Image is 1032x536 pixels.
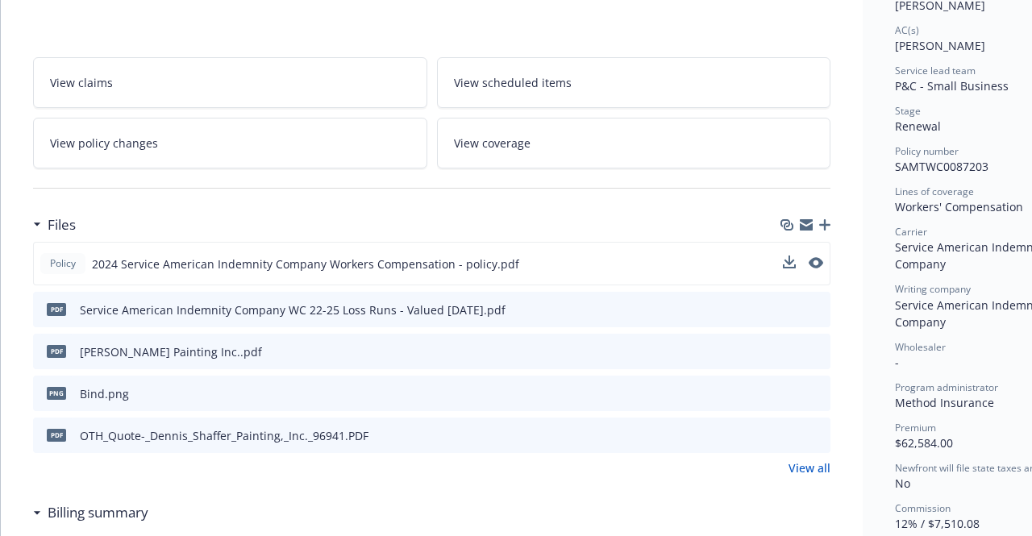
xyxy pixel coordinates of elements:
button: preview file [809,301,824,318]
span: Renewal [895,118,941,134]
span: Policy [47,256,79,271]
button: download file [784,427,797,444]
span: Wholesaler [895,340,946,354]
a: View policy changes [33,118,427,168]
span: View claims [50,74,113,91]
div: OTH_Quote-_Dennis_Shaffer_Painting,_Inc._96941.PDF [80,427,368,444]
span: Lines of coverage [895,185,974,198]
div: Bind.png [80,385,129,402]
span: png [47,387,66,399]
h3: Files [48,214,76,235]
span: Writing company [895,282,971,296]
div: Billing summary [33,502,148,523]
a: View claims [33,57,427,108]
span: Program administrator [895,380,998,394]
span: pdf [47,345,66,357]
span: 12% / $7,510.08 [895,516,980,531]
span: Policy number [895,144,959,158]
a: View all [789,459,830,476]
button: download file [784,301,797,318]
span: Stage [895,104,921,118]
button: download file [784,385,797,402]
span: Carrier [895,225,927,239]
span: [PERSON_NAME] [895,38,985,53]
span: View coverage [454,135,531,152]
button: preview file [809,427,824,444]
span: pdf [47,303,66,315]
button: download file [783,256,796,272]
span: 2024 Service American Indemnity Company Workers Compensation - policy.pdf [92,256,519,272]
div: [PERSON_NAME] Painting Inc..pdf [80,343,262,360]
span: Premium [895,421,936,434]
span: Commission [895,501,951,515]
h3: Billing summary [48,502,148,523]
span: AC(s) [895,23,919,37]
span: No [895,476,910,491]
div: Files [33,214,76,235]
span: View policy changes [50,135,158,152]
button: preview file [809,343,824,360]
span: View scheduled items [454,74,572,91]
span: PDF [47,429,66,441]
div: Service American Indemnity Company WC 22-25 Loss Runs - Valued [DATE].pdf [80,301,506,318]
span: $62,584.00 [895,435,953,451]
span: - [895,355,899,370]
span: Service lead team [895,64,976,77]
button: preview file [809,256,823,272]
span: P&C - Small Business [895,78,1009,93]
span: Method Insurance [895,395,994,410]
button: preview file [809,257,823,268]
button: download file [783,256,796,268]
span: SAMTWC0087203 [895,159,988,174]
button: download file [784,343,797,360]
button: preview file [809,385,824,402]
a: View coverage [437,118,831,168]
a: View scheduled items [437,57,831,108]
